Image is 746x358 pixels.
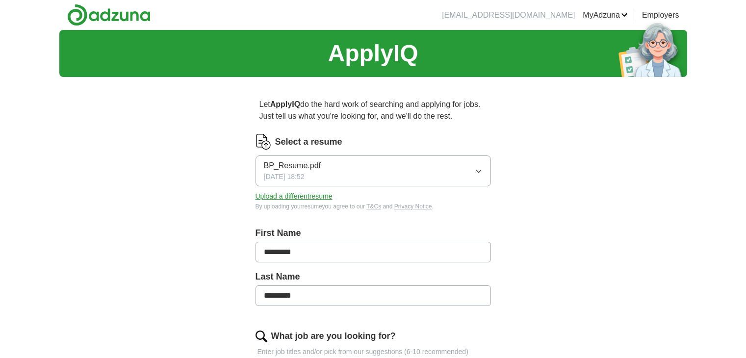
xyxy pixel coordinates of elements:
a: Privacy Notice [394,203,432,210]
p: Let do the hard work of searching and applying for jobs. Just tell us what you're looking for, an... [256,95,491,126]
label: What job are you looking for? [271,330,396,343]
button: Upload a differentresume [256,191,333,202]
a: T&Cs [366,203,381,210]
img: search.png [256,331,267,342]
img: Adzuna logo [67,4,151,26]
button: BP_Resume.pdf[DATE] 18:52 [256,155,491,186]
label: Select a resume [275,135,342,149]
label: First Name [256,227,491,240]
span: BP_Resume.pdf [264,160,321,172]
p: Enter job titles and/or pick from our suggestions (6-10 recommended) [256,347,491,357]
img: CV Icon [256,134,271,150]
h1: ApplyIQ [328,36,418,71]
strong: ApplyIQ [270,100,300,108]
label: Last Name [256,270,491,283]
div: By uploading your resume you agree to our and . [256,202,491,211]
a: Employers [642,9,679,21]
span: [DATE] 18:52 [264,172,305,182]
a: MyAdzuna [583,9,628,21]
li: [EMAIL_ADDRESS][DOMAIN_NAME] [442,9,575,21]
